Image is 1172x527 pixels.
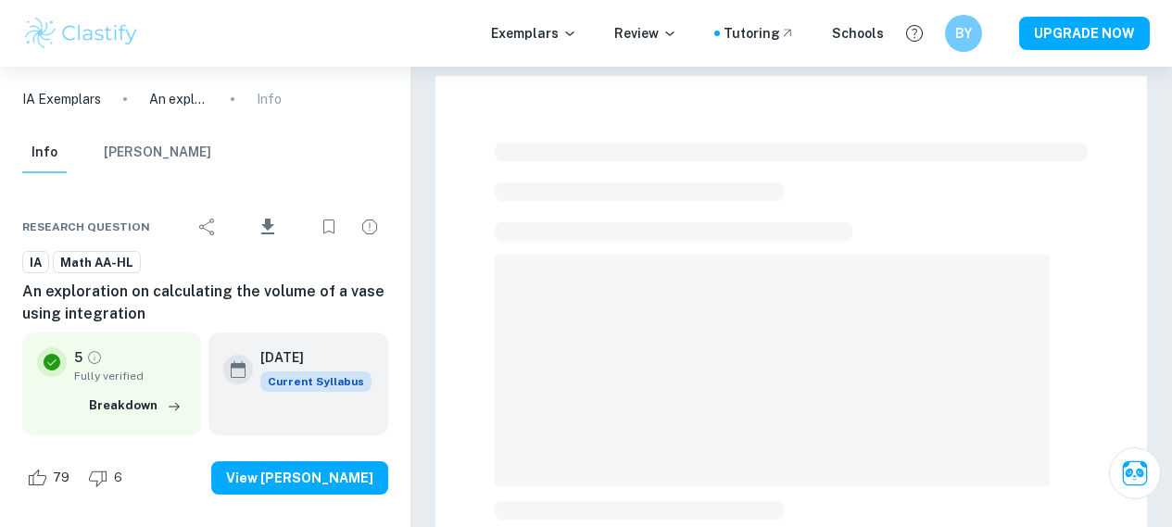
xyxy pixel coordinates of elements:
[43,469,80,487] span: 79
[260,371,372,392] span: Current Syllabus
[899,18,930,49] button: Help and Feedback
[724,23,795,44] a: Tutoring
[22,251,49,274] a: IA
[22,89,101,109] a: IA Exemplars
[149,89,208,109] p: An exploration on calculating the volume of a vase using integration
[23,254,48,272] span: IA
[104,132,211,173] button: [PERSON_NAME]
[260,347,357,368] h6: [DATE]
[189,208,226,245] div: Share
[1019,17,1150,50] button: UPGRADE NOW
[491,23,577,44] p: Exemplars
[230,203,307,251] div: Download
[953,23,975,44] h6: BY
[86,349,103,366] a: Grade fully verified
[832,23,884,44] a: Schools
[1109,447,1161,499] button: Ask Clai
[104,469,132,487] span: 6
[310,208,347,245] div: Bookmark
[945,15,982,52] button: BY
[22,281,388,325] h6: An exploration on calculating the volume of a vase using integration
[22,463,80,493] div: Like
[351,208,388,245] div: Report issue
[53,251,141,274] a: Math AA-HL
[74,368,186,384] span: Fully verified
[614,23,677,44] p: Review
[84,392,186,420] button: Breakdown
[22,15,140,52] img: Clastify logo
[74,347,82,368] p: 5
[54,254,140,272] span: Math AA-HL
[22,219,150,235] span: Research question
[211,461,388,495] button: View [PERSON_NAME]
[257,89,282,109] p: Info
[260,371,372,392] div: This exemplar is based on the current syllabus. Feel free to refer to it for inspiration/ideas wh...
[83,463,132,493] div: Dislike
[22,132,67,173] button: Info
